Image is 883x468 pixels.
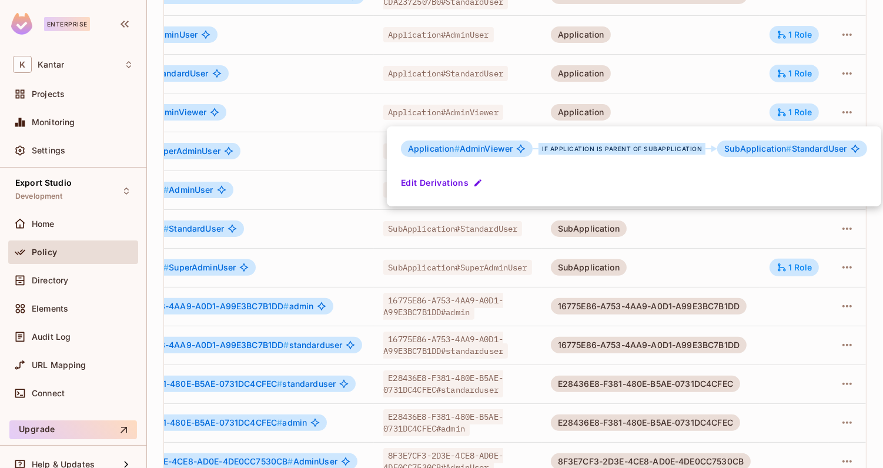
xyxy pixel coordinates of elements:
span: SubApplication [724,143,791,153]
span: StandardUser [724,144,847,153]
span: Application [408,143,460,153]
span: AdminViewer [408,144,513,153]
span: # [454,143,460,153]
span: # [787,143,792,153]
button: Edit Derivations [401,173,485,192]
div: if Application is parent of SubApplication [539,143,705,155]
